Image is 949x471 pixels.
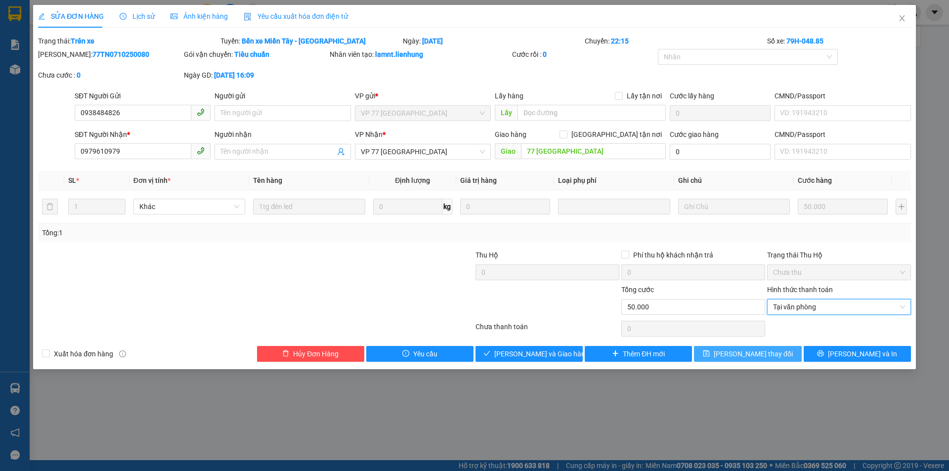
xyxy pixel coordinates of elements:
input: Ghi Chú [678,199,790,214]
b: 22:15 [611,37,629,45]
span: [PERSON_NAME] và In [828,348,897,359]
input: 0 [798,199,888,214]
div: Trạng thái: [37,36,219,46]
input: VD: Bàn, Ghế [253,199,365,214]
img: logo [108,4,144,42]
span: phone [197,147,205,155]
button: printer[PERSON_NAME] và In [804,346,911,362]
span: Chưa thu [773,265,905,280]
img: icon [244,13,252,21]
span: Thu Hộ [475,251,498,259]
button: save[PERSON_NAME] thay đổi [694,346,801,362]
strong: Sđt: [4,24,20,33]
b: lamnt.lienhung [375,50,423,58]
div: [PERSON_NAME]: [38,49,182,60]
span: Cước hàng [798,176,832,184]
label: Cước giao hàng [670,130,719,138]
b: Tiêu chuẩn [234,50,269,58]
input: 0 [460,199,550,214]
span: [PERSON_NAME] và Giao hàng [494,348,589,359]
span: Đơn vị tính [133,176,171,184]
button: plusThêm ĐH mới [585,346,692,362]
input: Dọc đường [521,143,666,159]
span: Ảnh kiện hàng [171,12,228,20]
span: info-circle [119,350,126,357]
th: Loại phụ phí [554,171,674,190]
span: user-add [337,148,345,156]
div: SĐT Người Nhận [75,129,211,140]
div: Chuyến: [584,36,766,46]
b: 79H-048.85 [786,37,823,45]
b: [DATE] [422,37,443,45]
span: [GEOGRAPHIC_DATA] tận nơi [567,129,666,140]
span: save [703,350,710,358]
span: SL [68,176,76,184]
span: Giao [495,143,521,159]
th: Ghi chú [674,171,794,190]
span: printer [817,350,824,358]
span: picture [171,13,177,20]
div: Chưa cước : [38,70,182,81]
b: [DATE] 16:09 [214,71,254,79]
span: plus [612,350,619,358]
input: Cước lấy hàng [670,105,771,121]
div: Gói vận chuyển: [184,49,328,60]
span: VP Nhận [355,130,383,138]
button: Close [888,5,916,33]
span: exclamation-circle [402,350,409,358]
b: Bến xe Miền Tây - [GEOGRAPHIC_DATA] [242,37,366,45]
span: Lấy tận nơi [623,90,666,101]
span: 0974125024 [76,72,127,83]
span: Giao hàng [495,130,526,138]
strong: Sđt người nhận: [4,72,76,83]
span: Tổng cước [621,286,654,294]
span: VP 77 Thái Nguyên [361,144,485,159]
span: Hủy Đơn Hàng [293,348,339,359]
span: Tại văn phòng [773,300,905,314]
span: Giá trị hàng [460,176,497,184]
div: CMND/Passport [775,129,910,140]
span: Định lượng [395,176,430,184]
span: phone [197,108,205,116]
span: Khác [139,199,239,214]
b: Trên xe [71,37,94,45]
div: SĐT Người Gửi [75,90,211,101]
div: Ngày GD: [184,70,328,81]
span: Tên hàng [253,176,282,184]
span: close [898,14,906,22]
div: Số xe: [766,36,912,46]
div: Tổng: 1 [42,227,366,238]
span: Yêu cầu xuất hóa đơn điện tử [244,12,348,20]
strong: Văn phòng: [4,14,98,22]
b: 77TN0710250080 [92,50,149,58]
div: Người gửi [215,90,350,101]
span: VP Diên Toàn [48,14,98,22]
span: kg [442,199,452,214]
span: Phí thu hộ khách nhận trả [629,250,717,260]
div: Trạng thái Thu Hộ [767,250,911,260]
span: [PERSON_NAME] thay đổi [714,348,793,359]
div: Cước rồi : [512,49,656,60]
div: Ngày: [402,36,584,46]
label: Cước lấy hàng [670,92,714,100]
span: delete [282,350,289,358]
span: VP 77 Thái Nguyên [361,106,485,121]
span: Lấy [495,105,518,121]
b: 0 [77,71,81,79]
span: SỬA ĐƠN HÀNG [38,12,104,20]
span: Thêm ĐH mới [623,348,665,359]
div: Tuyến: [219,36,402,46]
span: edit [38,13,45,20]
input: Dọc đường [518,105,666,121]
span: Xuất hóa đơn hàng [50,348,117,359]
button: exclamation-circleYêu cầu [366,346,474,362]
button: plus [896,199,906,214]
span: check [483,350,490,358]
span: Lấy hàng [495,92,523,100]
label: Hình thức thanh toán [767,286,833,294]
button: delete [42,199,58,214]
strong: Sđt người gửi: [4,49,67,60]
div: Nhân viên tạo: [330,49,510,60]
span: Yêu cầu [413,348,437,359]
span: 0774466746 [67,49,118,60]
